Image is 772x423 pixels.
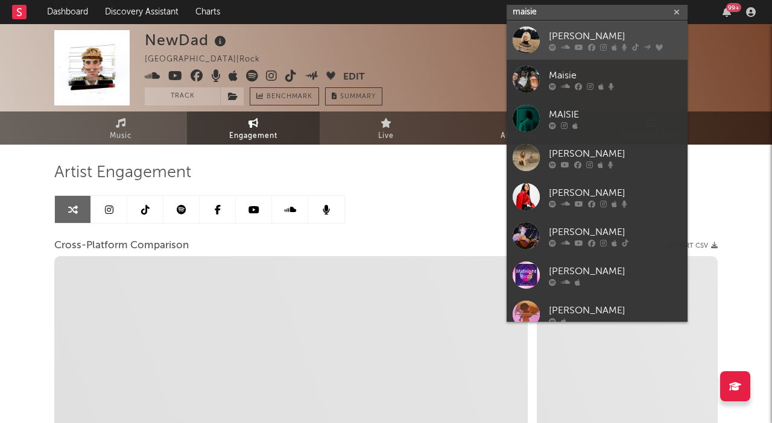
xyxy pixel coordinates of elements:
a: [PERSON_NAME] [507,138,688,177]
span: Audience [501,129,537,143]
a: Benchmark [250,87,319,105]
button: 99+ [723,7,731,17]
button: Track [145,87,220,105]
div: 99 + [726,3,741,12]
span: Live [378,129,394,143]
button: Export CSV [668,242,718,249]
div: [PERSON_NAME] [549,303,682,318]
input: Search for artists [507,5,688,20]
button: Edit [343,70,365,85]
span: Engagement [229,129,277,143]
a: [PERSON_NAME] [507,177,688,216]
span: Summary [340,93,376,100]
a: [PERSON_NAME] [507,255,688,295]
div: [PERSON_NAME] [549,29,682,43]
div: [PERSON_NAME] [549,146,682,161]
a: [PERSON_NAME] [507,216,688,255]
a: MAISIE [507,99,688,138]
span: Benchmark [267,90,312,104]
div: [PERSON_NAME] [549,264,682,278]
div: [PERSON_NAME] [549,186,682,200]
div: [GEOGRAPHIC_DATA] | Rock [145,52,274,67]
span: Cross-Platform Comparison [54,239,189,253]
button: Summary [325,87,382,105]
div: NewDad [145,30,229,50]
div: MAISIE [549,107,682,122]
span: Artist Engagement [54,166,191,180]
a: Engagement [187,111,320,145]
a: Music [54,111,187,145]
span: Music [110,129,132,143]
a: Audience [452,111,585,145]
a: [PERSON_NAME] [507,295,688,334]
div: [PERSON_NAME] [549,225,682,239]
div: Maisie [549,68,682,83]
a: Maisie [507,60,688,99]
a: [PERSON_NAME] [507,20,688,60]
a: Live [320,111,452,145]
